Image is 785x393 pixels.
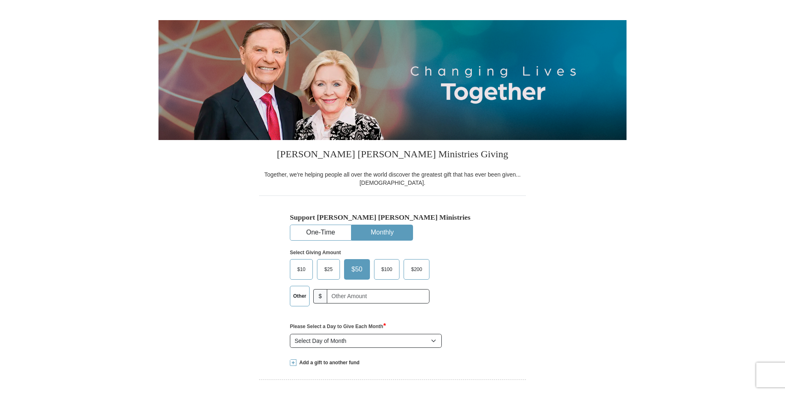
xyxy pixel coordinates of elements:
[407,263,426,276] span: $200
[377,263,397,276] span: $100
[313,289,327,303] span: $
[290,213,495,222] h5: Support [PERSON_NAME] [PERSON_NAME] Ministries
[352,225,413,240] button: Monthly
[290,286,309,306] label: Other
[290,250,341,255] strong: Select Giving Amount
[290,324,386,329] strong: Please Select a Day to Give Each Month
[296,359,360,366] span: Add a gift to another fund
[290,225,351,240] button: One-Time
[259,140,526,170] h3: [PERSON_NAME] [PERSON_NAME] Ministries Giving
[293,263,310,276] span: $10
[320,263,337,276] span: $25
[347,263,367,276] span: $50
[327,289,429,303] input: Other Amount
[259,170,526,187] div: Together, we're helping people all over the world discover the greatest gift that has ever been g...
